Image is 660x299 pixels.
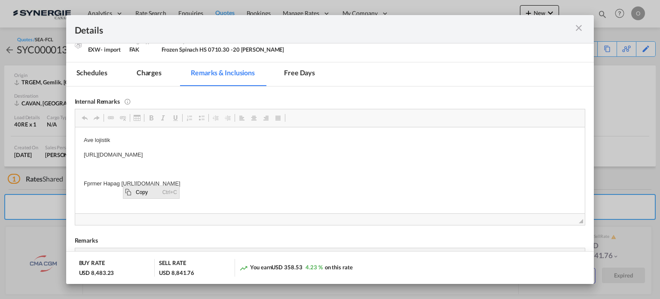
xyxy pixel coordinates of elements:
[239,263,352,272] div: You earn on this rate
[129,46,153,53] div: FAK
[91,112,103,123] a: Redo (Ctrl+Y)
[66,15,594,284] md-dialog: Port of Loading ...
[306,264,322,271] span: 4.23 %
[66,62,118,86] md-tab-item: Schedules
[9,9,501,18] body: Editor, editor5
[79,269,114,277] div: USD 8,483.23
[88,46,121,53] div: EXW
[79,259,105,269] div: BUY RATE
[180,62,265,86] md-tab-item: Remarks & Inclusions
[159,269,194,277] div: USD 8,841.76
[75,24,535,34] div: Details
[145,112,157,123] a: Bold (Ctrl+B)
[236,112,248,123] a: Align Left
[272,112,284,123] a: Justify
[75,236,586,244] div: Remarks
[66,62,334,86] md-pagination-wrapper: Use the left and right arrow keys to navigate between tabs
[105,112,117,123] a: Link (Ctrl+K)
[126,62,172,86] md-tab-item: Charges
[73,40,83,49] img: cargo.png
[274,62,325,86] md-tab-item: Free days
[162,46,284,53] span: Frozen Spinach HS 0710.30 -20 [PERSON_NAME]
[196,112,208,123] a: Insert/Remove Bulleted List
[75,127,585,213] iframe: Editor, editor6
[574,23,584,33] md-icon: icon-close m-3 fg-AAA8AD cursor
[124,97,131,104] md-icon: This remarks only visible for internal user and will not be printed on Quote PDF
[272,264,302,271] span: USD 358.53
[260,112,272,123] a: Align Right
[169,112,181,123] a: Underline (Ctrl+U)
[210,112,222,123] a: Decrease Indent
[101,46,120,53] div: - import
[222,112,234,123] a: Increase Indent
[159,259,186,269] div: SELL RATE
[239,264,248,272] md-icon: icon-trending-up
[183,112,196,123] a: Insert/Remove Numbered List
[248,112,260,123] a: Centre
[579,219,583,223] span: Resize
[131,112,143,123] a: Table
[9,9,501,18] body: Editor, editor4
[75,97,586,105] div: Internal Remarks
[79,112,91,123] a: Undo (Ctrl+Z)
[117,112,129,123] a: Unlink
[157,112,169,123] a: Italic (Ctrl+I)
